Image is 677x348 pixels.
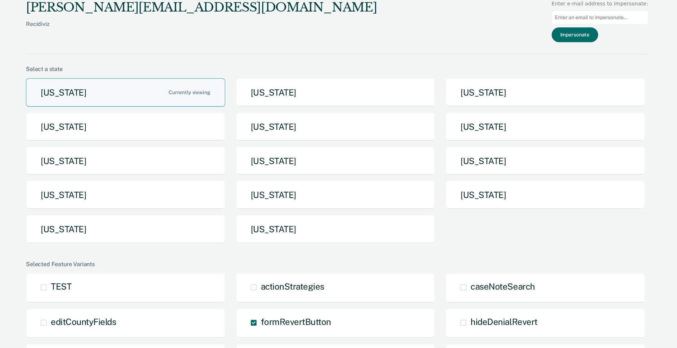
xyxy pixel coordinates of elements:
button: [US_STATE] [446,113,645,141]
input: Enter an email to impersonate... [552,10,648,25]
button: [US_STATE] [446,147,645,175]
button: [US_STATE] [26,113,225,141]
button: [US_STATE] [26,181,225,209]
button: [US_STATE] [26,78,225,107]
div: Recidiviz [26,21,377,39]
button: [US_STATE] [236,78,435,107]
button: [US_STATE] [26,147,225,175]
span: caseNoteSearch [471,281,535,291]
button: [US_STATE] [236,113,435,141]
button: [US_STATE] [236,181,435,209]
span: editCountyFields [51,317,116,327]
button: Impersonate [552,27,598,42]
div: Select a state [26,66,648,72]
span: formRevertButton [261,317,331,327]
div: Selected Feature Variants [26,261,648,268]
button: [US_STATE] [236,215,435,243]
button: [US_STATE] [26,215,225,243]
button: [US_STATE] [236,147,435,175]
button: [US_STATE] [446,78,645,107]
button: [US_STATE] [446,181,645,209]
span: actionStrategies [261,281,324,291]
span: TEST [51,281,71,291]
span: hideDenialRevert [471,317,537,327]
